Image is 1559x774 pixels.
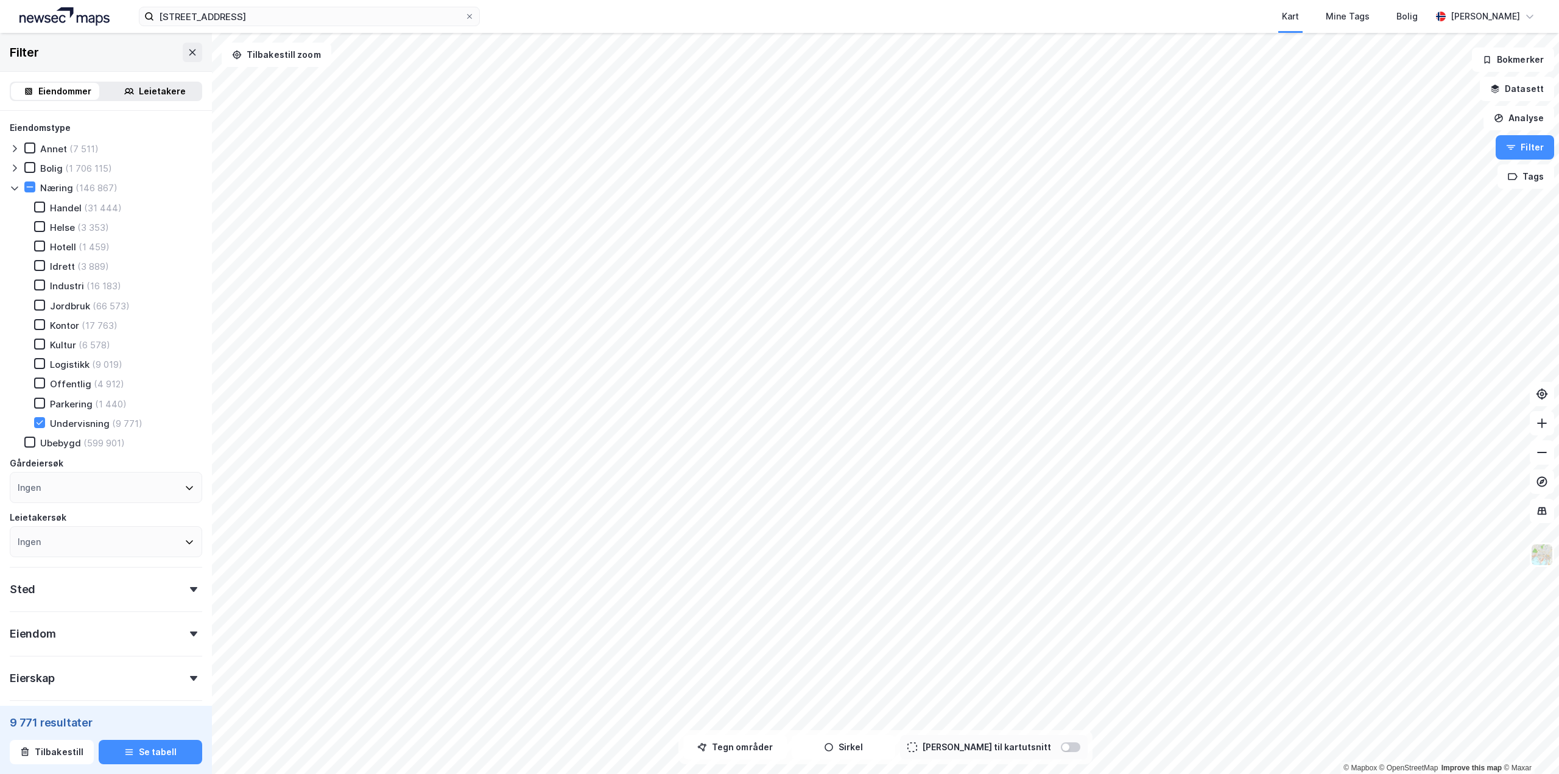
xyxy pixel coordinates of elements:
div: (4 912) [94,378,124,390]
button: Datasett [1480,77,1554,101]
iframe: Chat Widget [1498,716,1559,774]
div: Bolig [40,163,63,174]
button: Tilbakestill [10,740,94,764]
div: (16 183) [86,280,121,292]
div: Offentlig [50,378,91,390]
div: (1 706 115) [65,163,112,174]
div: Gårdeiersøk [10,456,63,471]
div: (17 763) [82,320,118,331]
div: Filter [10,43,39,62]
div: (31 444) [84,202,122,214]
button: Se tabell [99,740,202,764]
div: Ubebygd [40,437,81,449]
img: Z [1530,543,1554,566]
div: Mine Tags [1326,9,1370,24]
div: Ingen [18,480,41,495]
div: (599 901) [83,437,125,449]
div: Leietakere [139,84,186,99]
div: (6 578) [79,339,110,351]
div: Idrett [50,261,75,272]
div: Hotell [50,241,76,253]
div: Annet [40,143,67,155]
div: 9 771 resultater [10,716,202,730]
div: Ingen [18,535,41,549]
div: Kart [1282,9,1299,24]
button: Filter [1496,135,1554,160]
a: Improve this map [1441,764,1502,772]
div: (146 867) [76,182,118,194]
div: (9 771) [112,418,143,429]
div: Handel [50,202,82,214]
div: (3 353) [77,222,109,233]
div: [PERSON_NAME] [1451,9,1520,24]
div: (1 459) [79,241,110,253]
div: Logistikk [50,359,90,370]
div: Eiendommer [38,84,91,99]
div: (9 019) [92,359,122,370]
div: Kultur [50,339,76,351]
div: Bolig [1396,9,1418,24]
div: Helse [50,222,75,233]
button: Tegn områder [683,735,787,759]
button: Bokmerker [1472,47,1554,72]
div: Undervisning [50,418,110,429]
input: Søk på adresse, matrikkel, gårdeiere, leietakere eller personer [154,7,465,26]
div: Jordbruk [50,300,90,312]
div: Kontor [50,320,79,331]
div: Eiendom [10,627,56,641]
div: Parkering [50,398,93,410]
button: Tilbakestill zoom [222,43,331,67]
div: Sted [10,582,35,597]
button: Analyse [1483,106,1554,130]
button: Sirkel [792,735,895,759]
div: Leietakersøk [10,510,66,525]
button: Tags [1497,164,1554,189]
a: Mapbox [1343,764,1377,772]
div: Eierskap [10,671,54,686]
div: (1 440) [95,398,127,410]
div: (7 511) [69,143,99,155]
div: Industri [50,280,84,292]
div: Næring [40,182,73,194]
div: [PERSON_NAME] til kartutsnitt [922,740,1051,755]
a: OpenStreetMap [1379,764,1438,772]
div: (3 889) [77,261,109,272]
img: logo.a4113a55bc3d86da70a041830d287a7e.svg [19,7,110,26]
div: Eiendomstype [10,121,71,135]
div: (66 573) [93,300,130,312]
